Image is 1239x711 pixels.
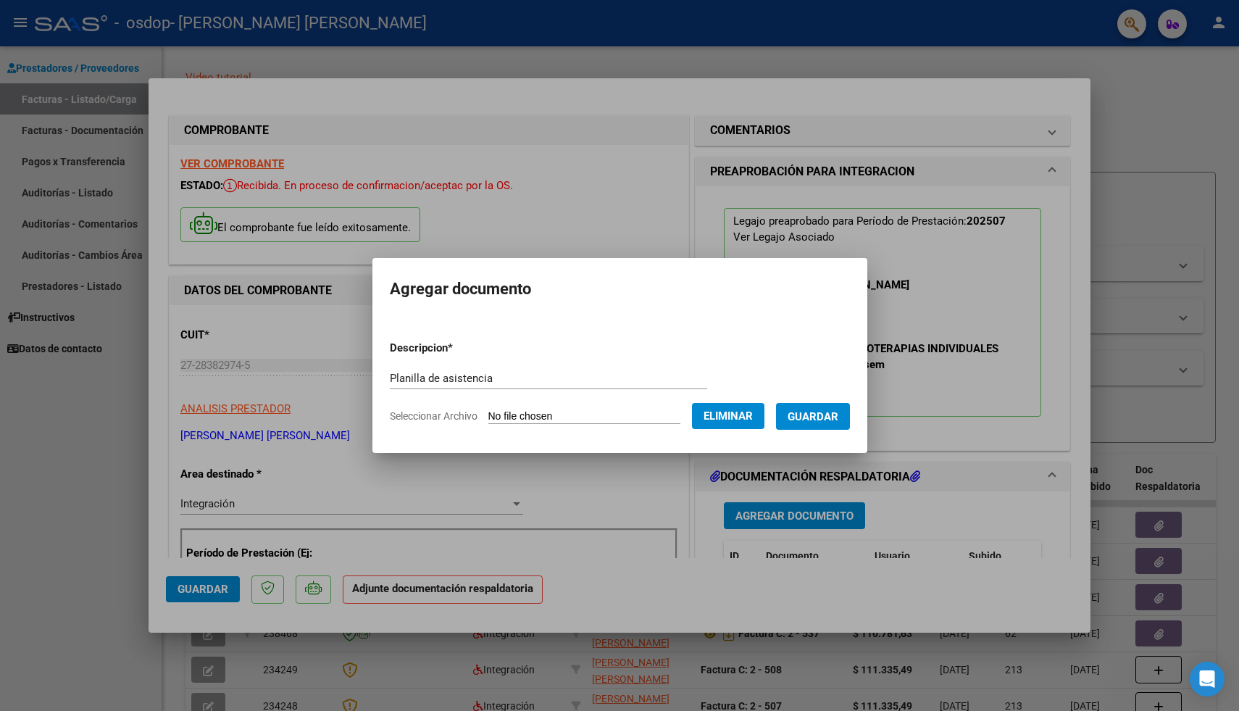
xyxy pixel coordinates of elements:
button: Eliminar [692,403,764,429]
div: Open Intercom Messenger [1190,662,1225,697]
button: Guardar [776,403,850,430]
h2: Agregar documento [390,275,850,303]
span: Eliminar [704,409,753,423]
span: Guardar [788,410,838,423]
span: Seleccionar Archivo [390,410,477,422]
p: Descripcion [390,340,528,357]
